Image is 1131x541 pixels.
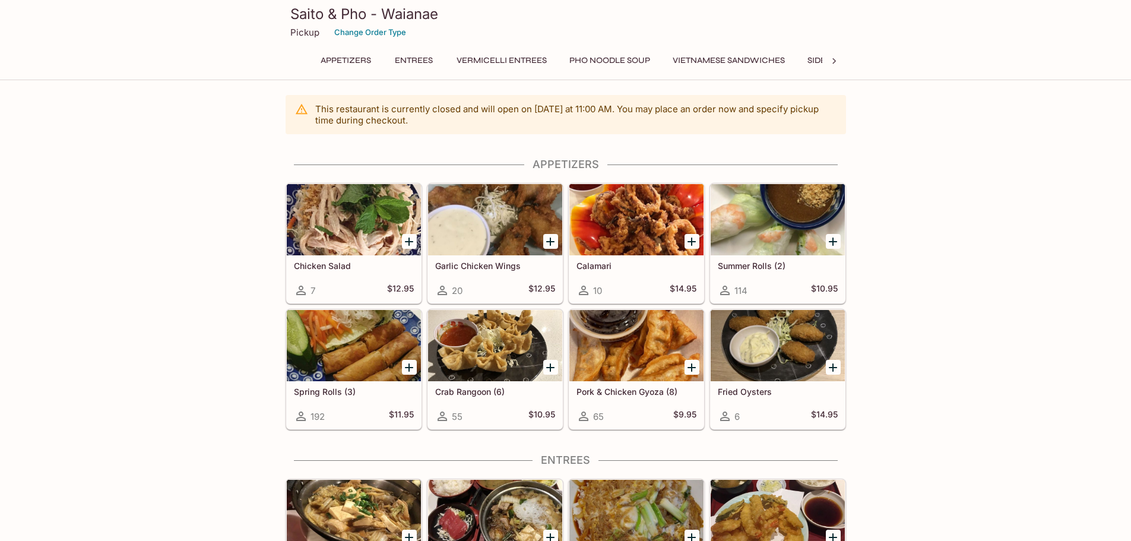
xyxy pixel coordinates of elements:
p: This restaurant is currently closed and will open on [DATE] at 11:00 AM . You may place an order ... [315,103,837,126]
a: Spring Rolls (3)192$11.95 [286,309,422,429]
h5: Chicken Salad [294,261,414,271]
button: Side Order [801,52,864,69]
h5: Summer Rolls (2) [718,261,838,271]
button: Add Calamari [685,234,699,249]
h4: Entrees [286,454,846,467]
button: Add Fried Oysters [826,360,841,375]
button: Vermicelli Entrees [450,52,553,69]
h5: $12.95 [387,283,414,298]
h4: Appetizers [286,158,846,171]
button: Appetizers [314,52,378,69]
button: Add Crab Rangoon (6) [543,360,558,375]
a: Fried Oysters6$14.95 [710,309,845,429]
span: 55 [452,411,462,422]
button: Vietnamese Sandwiches [666,52,791,69]
button: Add Summer Rolls (2) [826,234,841,249]
h5: Garlic Chicken Wings [435,261,555,271]
h5: $10.95 [528,409,555,423]
button: Add Chicken Salad [402,234,417,249]
div: Crab Rangoon (6) [428,310,562,381]
a: Summer Rolls (2)114$10.95 [710,184,845,303]
span: 6 [734,411,740,422]
h5: $14.95 [811,409,838,423]
h5: $11.95 [389,409,414,423]
h5: Pork & Chicken Gyoza (8) [576,387,696,397]
button: Add Spring Rolls (3) [402,360,417,375]
span: 114 [734,285,747,296]
span: 7 [311,285,315,296]
div: Fried Oysters [711,310,845,381]
h3: Saito & Pho - Waianae [290,5,841,23]
a: Garlic Chicken Wings20$12.95 [427,184,563,303]
div: Chicken Salad [287,184,421,255]
a: Crab Rangoon (6)55$10.95 [427,309,563,429]
div: Garlic Chicken Wings [428,184,562,255]
p: Pickup [290,27,319,38]
h5: Fried Oysters [718,387,838,397]
div: Spring Rolls (3) [287,310,421,381]
span: 65 [593,411,604,422]
a: Chicken Salad7$12.95 [286,184,422,303]
button: Add Pork & Chicken Gyoza (8) [685,360,699,375]
h5: Crab Rangoon (6) [435,387,555,397]
span: 10 [593,285,602,296]
button: Entrees [387,52,441,69]
span: 192 [311,411,325,422]
div: Pork & Chicken Gyoza (8) [569,310,704,381]
a: Pork & Chicken Gyoza (8)65$9.95 [569,309,704,429]
h5: $10.95 [811,283,838,298]
h5: Calamari [576,261,696,271]
a: Calamari10$14.95 [569,184,704,303]
button: Change Order Type [329,23,411,42]
span: 20 [452,285,462,296]
div: Summer Rolls (2) [711,184,845,255]
div: Calamari [569,184,704,255]
h5: Spring Rolls (3) [294,387,414,397]
h5: $14.95 [670,283,696,298]
h5: $12.95 [528,283,555,298]
button: Pho Noodle Soup [563,52,657,69]
button: Add Garlic Chicken Wings [543,234,558,249]
h5: $9.95 [673,409,696,423]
